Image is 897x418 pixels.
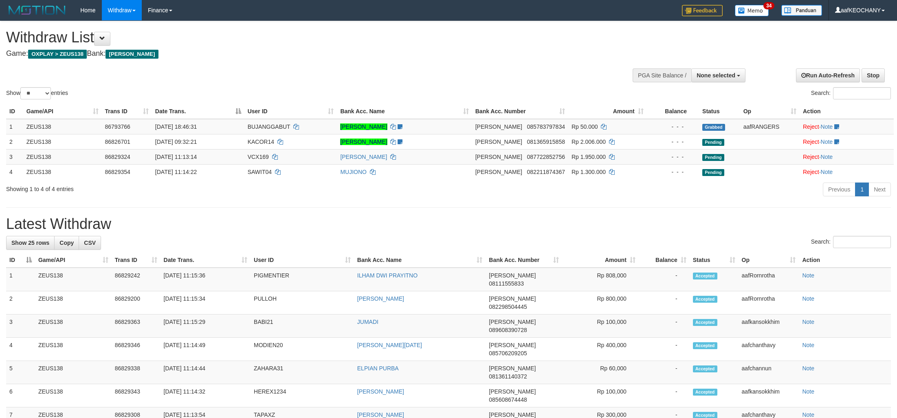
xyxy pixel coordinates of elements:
div: - - - [650,153,696,161]
a: [PERSON_NAME] [357,411,404,418]
span: SAWIT04 [248,169,272,175]
span: [PERSON_NAME] [475,169,522,175]
td: 3 [6,315,35,338]
td: ZEUS138 [23,164,102,179]
td: MODIEN20 [251,338,354,361]
span: OXPLAY > ZEUS138 [28,50,87,59]
a: [PERSON_NAME] [340,123,387,130]
a: JUMADI [357,319,378,325]
a: Copy [54,236,79,250]
span: BUJANGGABUT [248,123,290,130]
th: Bank Acc. Name: activate to sort column ascending [337,104,472,119]
th: Amount: activate to sort column ascending [568,104,647,119]
div: - - - [650,168,696,176]
span: [DATE] 11:13:14 [155,154,197,160]
a: Reject [803,169,819,175]
th: Status [699,104,740,119]
td: Rp 800,000 [562,291,639,315]
th: Amount: activate to sort column ascending [562,253,639,268]
span: 86826701 [105,139,130,145]
th: Balance [647,104,699,119]
a: Note [802,319,814,325]
td: PIGMENTIER [251,268,354,291]
td: 4 [6,164,23,179]
th: Game/API: activate to sort column ascending [35,253,112,268]
th: Op: activate to sort column ascending [740,104,800,119]
img: panduan.png [781,5,822,16]
span: [PERSON_NAME] [106,50,158,59]
td: Rp 100,000 [562,315,639,338]
a: Note [802,365,814,372]
td: aafkansokkhim [739,315,799,338]
td: ZEUS138 [35,291,112,315]
td: - [639,361,690,384]
th: Trans ID: activate to sort column ascending [112,253,160,268]
td: 86829338 [112,361,160,384]
td: aafchanthavy [739,338,799,361]
td: 1 [6,119,23,134]
a: MUJIONO [340,169,367,175]
td: 6 [6,384,35,407]
span: CSV [84,240,96,246]
span: Accepted [693,389,717,396]
td: Rp 400,000 [562,338,639,361]
td: · [800,134,894,149]
th: Bank Acc. Number: activate to sort column ascending [486,253,562,268]
span: Accepted [693,342,717,349]
span: Rp 1.950.000 [572,154,606,160]
a: Note [821,123,833,130]
a: Note [821,139,833,145]
span: Pending [702,169,724,176]
td: Rp 808,000 [562,268,639,291]
td: - [639,338,690,361]
img: MOTION_logo.png [6,4,68,16]
input: Search: [833,87,891,99]
a: Note [802,342,814,348]
span: Copy [59,240,74,246]
a: [PERSON_NAME][DATE] [357,342,422,348]
span: None selected [697,72,735,79]
span: [PERSON_NAME] [475,139,522,145]
a: Reject [803,139,819,145]
a: 1 [855,183,869,196]
td: 86829363 [112,315,160,338]
div: PGA Site Balance / [633,68,691,82]
span: VCX169 [248,154,269,160]
td: 5 [6,361,35,384]
td: · [800,149,894,164]
th: User ID: activate to sort column ascending [244,104,337,119]
a: Note [821,154,833,160]
span: Accepted [693,319,717,326]
td: 86829343 [112,384,160,407]
th: User ID: activate to sort column ascending [251,253,354,268]
span: Copy 085608674448 to clipboard [489,396,527,403]
span: [PERSON_NAME] [489,342,536,348]
a: [PERSON_NAME] [357,388,404,395]
td: HEREX1234 [251,384,354,407]
span: Copy 087722852756 to clipboard [527,154,565,160]
td: [DATE] 11:15:34 [160,291,251,315]
td: [DATE] 11:14:32 [160,384,251,407]
a: ILHAM DWI PRAYITNO [357,272,418,279]
td: aafkansokkhim [739,384,799,407]
div: - - - [650,123,696,131]
a: ELPIAN PURBA [357,365,399,372]
span: [PERSON_NAME] [489,411,536,418]
span: Accepted [693,296,717,303]
a: [PERSON_NAME] [340,154,387,160]
td: · [800,164,894,179]
a: CSV [79,236,101,250]
a: Show 25 rows [6,236,55,250]
td: ZEUS138 [35,268,112,291]
span: Rp 1.300.000 [572,169,606,175]
span: Grabbed [702,124,725,131]
div: Showing 1 to 4 of 4 entries [6,182,368,193]
span: 86829354 [105,169,130,175]
span: [DATE] 09:32:21 [155,139,197,145]
th: Trans ID: activate to sort column ascending [102,104,152,119]
td: ZEUS138 [23,149,102,164]
a: Run Auto-Refresh [796,68,860,82]
span: Accepted [693,365,717,372]
a: Note [802,388,814,395]
span: Accepted [693,273,717,279]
